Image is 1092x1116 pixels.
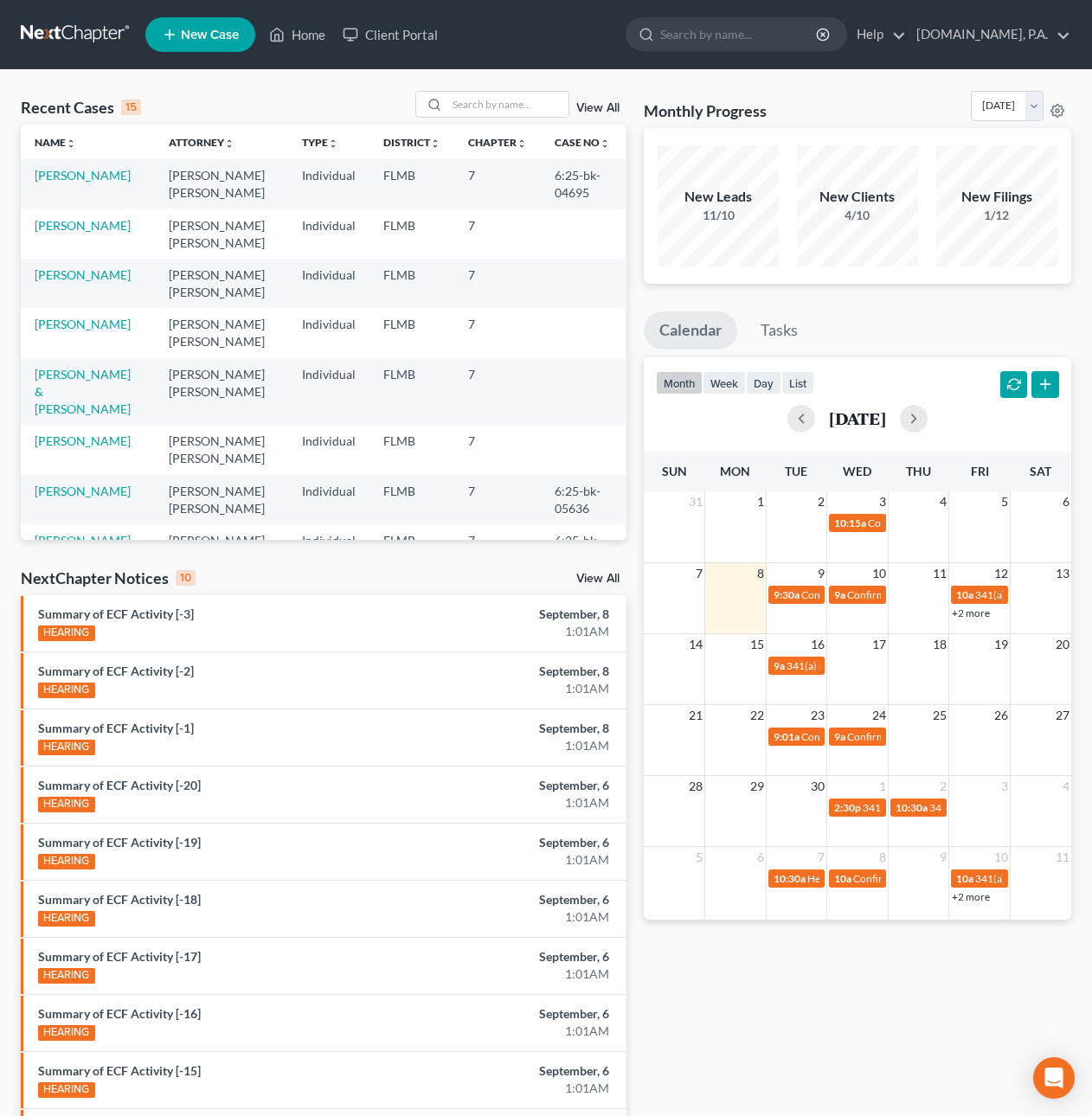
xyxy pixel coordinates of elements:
[454,475,541,524] td: 7
[541,524,626,574] td: 6:25-bk-05498
[38,835,201,850] a: Summary of ECF Activity [-19]
[952,890,990,903] a: +2 more
[834,588,845,601] span: 9a
[430,138,440,149] i: unfold_more
[785,464,807,478] span: Tue
[956,872,973,885] span: 10a
[369,524,454,574] td: FLMB
[809,705,826,726] span: 23
[430,737,609,754] div: 1:01AM
[576,573,620,585] a: View All
[931,705,948,726] span: 25
[848,19,906,50] a: Help
[644,311,737,350] a: Calendar
[1030,464,1051,478] span: Sat
[662,464,687,478] span: Sun
[797,187,918,207] div: New Clients
[745,311,813,350] a: Tasks
[38,1082,95,1098] div: HEARING
[774,659,785,672] span: 9a
[468,136,527,149] a: Chapterunfold_more
[288,425,369,474] td: Individual
[931,634,948,655] span: 18
[870,705,888,726] span: 24
[38,778,201,792] a: Summary of ECF Activity [-20]
[430,1062,609,1080] div: September, 6
[870,563,888,584] span: 10
[703,371,746,394] button: week
[224,138,234,149] i: unfold_more
[288,358,369,425] td: Individual
[834,801,861,814] span: 2:30p
[541,475,626,524] td: 6:25-bk-05636
[21,568,196,588] div: NextChapter Notices
[720,464,750,478] span: Mon
[992,563,1010,584] span: 12
[936,207,1057,224] div: 1/12
[38,797,95,812] div: HEARING
[38,606,194,621] a: Summary of ECF Activity [-3]
[66,138,76,149] i: unfold_more
[746,371,781,394] button: day
[35,533,131,548] a: [PERSON_NAME]
[430,1080,609,1097] div: 1:01AM
[155,425,288,474] td: [PERSON_NAME] [PERSON_NAME]
[38,721,194,735] a: Summary of ECF Activity [-1]
[748,634,766,655] span: 15
[816,491,826,512] span: 2
[155,159,288,208] td: [PERSON_NAME] [PERSON_NAME]
[38,892,201,907] a: Summary of ECF Activity [-18]
[38,664,194,678] a: Summary of ECF Activity [-2]
[454,524,541,574] td: 7
[369,159,454,208] td: FLMB
[755,847,766,868] span: 6
[576,102,620,114] a: View All
[853,872,951,885] span: Confirmation hearing
[35,218,131,233] a: [PERSON_NAME]
[952,606,990,619] a: +2 more
[454,425,541,474] td: 7
[155,358,288,425] td: [PERSON_NAME] [PERSON_NAME]
[781,371,814,394] button: list
[929,801,998,814] span: 341(a) meeting
[38,1006,201,1021] a: Summary of ECF Activity [-16]
[430,948,609,965] div: September, 6
[38,740,95,755] div: HEARING
[430,965,609,983] div: 1:01AM
[992,847,1010,868] span: 10
[992,634,1010,655] span: 19
[870,634,888,655] span: 17
[658,187,779,207] div: New Leads
[155,259,288,308] td: [PERSON_NAME] [PERSON_NAME]
[748,705,766,726] span: 22
[774,588,800,601] span: 9:30a
[430,777,609,794] div: September, 6
[938,847,948,868] span: 9
[843,464,871,478] span: Wed
[807,872,844,885] span: Hearing
[555,136,610,149] a: Case Nounfold_more
[1054,705,1071,726] span: 27
[288,259,369,308] td: Individual
[302,136,338,149] a: Typeunfold_more
[748,776,766,797] span: 29
[687,634,704,655] span: 14
[288,159,369,208] td: Individual
[658,207,779,224] div: 11/10
[896,801,928,814] span: 10:30a
[430,891,609,908] div: September, 6
[383,136,440,149] a: Districtunfold_more
[430,623,609,640] div: 1:01AM
[938,776,948,797] span: 2
[430,663,609,680] div: September, 8
[288,209,369,259] td: Individual
[755,491,766,512] span: 1
[877,491,888,512] span: 3
[847,588,945,601] span: Confirmation hearing
[975,588,1044,601] span: 341(a) meeting
[21,97,141,118] div: Recent Cases
[38,911,95,927] div: HEARING
[430,794,609,811] div: 1:01AM
[877,776,888,797] span: 1
[816,847,826,868] span: 7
